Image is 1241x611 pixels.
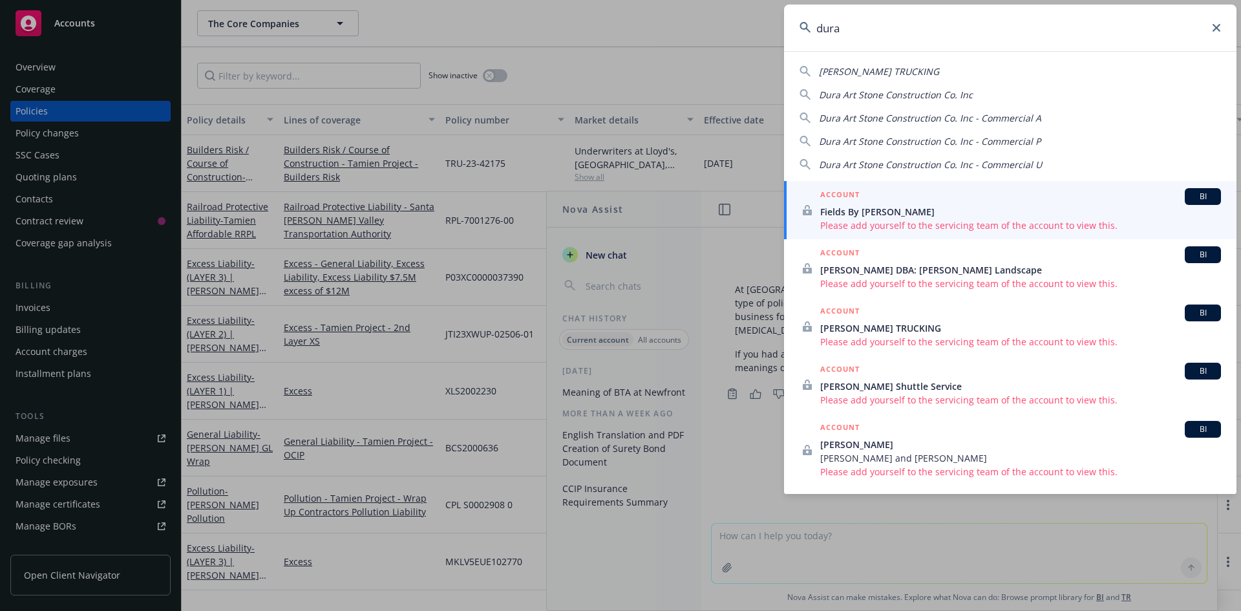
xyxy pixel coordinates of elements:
[784,239,1236,297] a: ACCOUNTBI[PERSON_NAME] DBA: [PERSON_NAME] LandscapePlease add yourself to the servicing team of t...
[820,321,1221,335] span: [PERSON_NAME] TRUCKING
[819,112,1041,124] span: Dura Art Stone Construction Co. Inc - Commercial A
[820,380,1221,393] span: [PERSON_NAME] Shuttle Service
[1190,423,1216,435] span: BI
[819,65,939,78] span: [PERSON_NAME] TRUCKING
[784,486,1236,541] a: POLICY
[820,335,1221,348] span: Please add yourself to the servicing team of the account to view this.
[820,246,860,262] h5: ACCOUNT
[784,5,1236,51] input: Search...
[820,393,1221,407] span: Please add yourself to the servicing team of the account to view this.
[820,438,1221,451] span: [PERSON_NAME]
[819,135,1041,147] span: Dura Art Stone Construction Co. Inc - Commercial P
[784,181,1236,239] a: ACCOUNTBIFields By [PERSON_NAME]Please add yourself to the servicing team of the account to view ...
[820,188,860,204] h5: ACCOUNT
[784,297,1236,356] a: ACCOUNTBI[PERSON_NAME] TRUCKINGPlease add yourself to the servicing team of the account to view t...
[820,219,1221,232] span: Please add yourself to the servicing team of the account to view this.
[802,493,832,506] h5: POLICY
[820,277,1221,290] span: Please add yourself to the servicing team of the account to view this.
[820,205,1221,219] span: Fields By [PERSON_NAME]
[784,414,1236,486] a: ACCOUNTBI[PERSON_NAME][PERSON_NAME] and [PERSON_NAME]Please add yourself to the servicing team of...
[1190,249,1216,261] span: BI
[820,263,1221,277] span: [PERSON_NAME] DBA: [PERSON_NAME] Landscape
[1190,191,1216,202] span: BI
[820,363,860,378] h5: ACCOUNT
[819,158,1042,171] span: Dura Art Stone Construction Co. Inc - Commercial U
[820,465,1221,478] span: Please add yourself to the servicing team of the account to view this.
[784,356,1236,414] a: ACCOUNTBI[PERSON_NAME] Shuttle ServicePlease add yourself to the servicing team of the account to...
[820,421,860,436] h5: ACCOUNT
[820,451,1221,465] span: [PERSON_NAME] and [PERSON_NAME]
[1190,365,1216,377] span: BI
[819,89,973,101] span: Dura Art Stone Construction Co. Inc
[1190,307,1216,319] span: BI
[820,305,860,320] h5: ACCOUNT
